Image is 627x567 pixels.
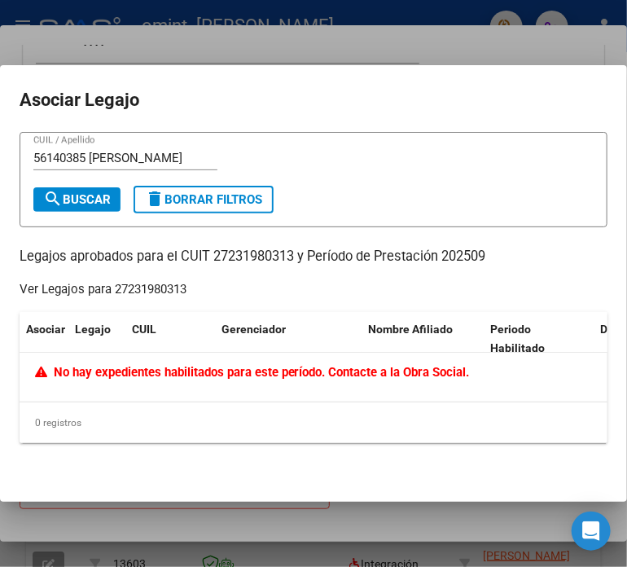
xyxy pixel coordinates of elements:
div: 0 registros [20,402,607,443]
span: CUIL [132,323,156,336]
span: Borrar Filtros [145,192,262,207]
span: Buscar [43,192,111,207]
span: Nombre Afiliado [368,323,453,336]
datatable-header-cell: Asociar [20,312,68,366]
div: Open Intercom Messenger [572,512,611,551]
mat-icon: search [43,189,63,209]
h2: Asociar Legajo [20,85,607,116]
datatable-header-cell: Nombre Afiliado [362,312,484,366]
datatable-header-cell: Gerenciador [215,312,362,366]
p: Legajos aprobados para el CUIT 27231980313 y Período de Prestación 202509 [20,247,607,267]
span: No hay expedientes habilitados para este período. Contacte a la Obra Social. [35,365,470,380]
mat-icon: delete [145,189,164,209]
datatable-header-cell: Legajo [68,312,125,366]
span: Periodo Habilitado [490,323,545,354]
button: Borrar Filtros [134,186,274,213]
span: Gerenciador [221,323,286,336]
div: Ver Legajos para 27231980313 [20,280,186,299]
span: Legajo [75,323,111,336]
span: Asociar [26,323,65,336]
button: Buscar [33,187,121,212]
datatable-header-cell: Periodo Habilitado [484,312,594,366]
datatable-header-cell: CUIL [125,312,215,366]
